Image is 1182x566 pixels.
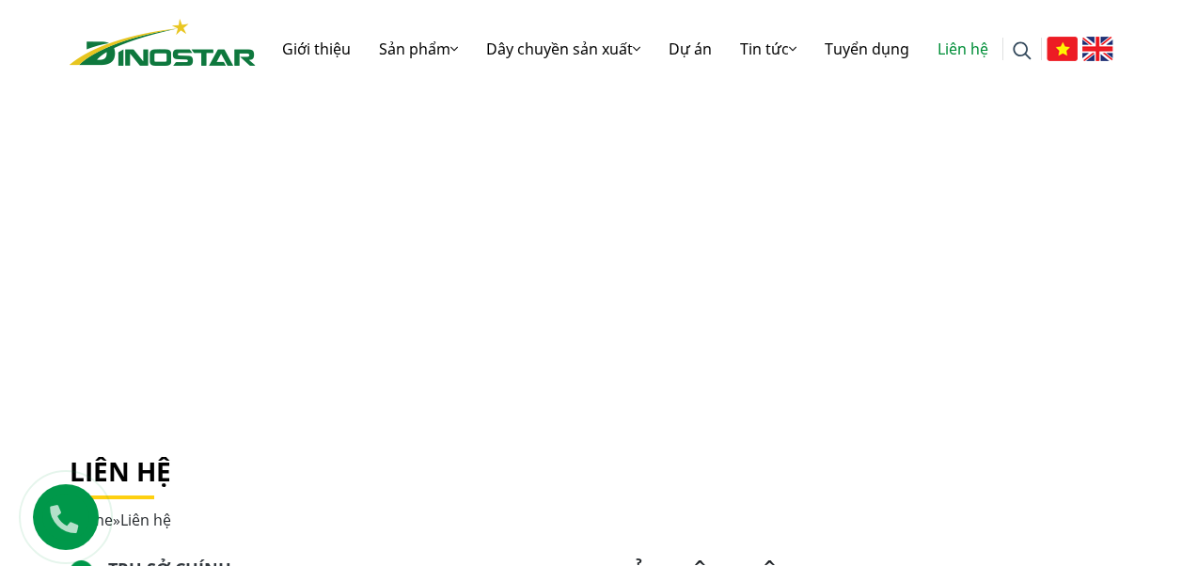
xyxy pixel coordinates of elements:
span: Liên hệ [120,510,171,530]
a: Tin tức [726,19,811,79]
img: Tiếng Việt [1047,37,1078,61]
a: Giới thiệu [268,19,365,79]
a: Liên hệ [923,19,1002,79]
span: » [70,510,171,530]
a: Sản phẩm [365,19,472,79]
a: Dây chuyền sản xuất [472,19,654,79]
h1: Liên hệ [70,456,1113,488]
a: Tuyển dụng [811,19,923,79]
img: English [1082,37,1113,61]
a: Dự án [654,19,726,79]
img: logo [70,19,256,66]
img: search [1013,41,1032,60]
